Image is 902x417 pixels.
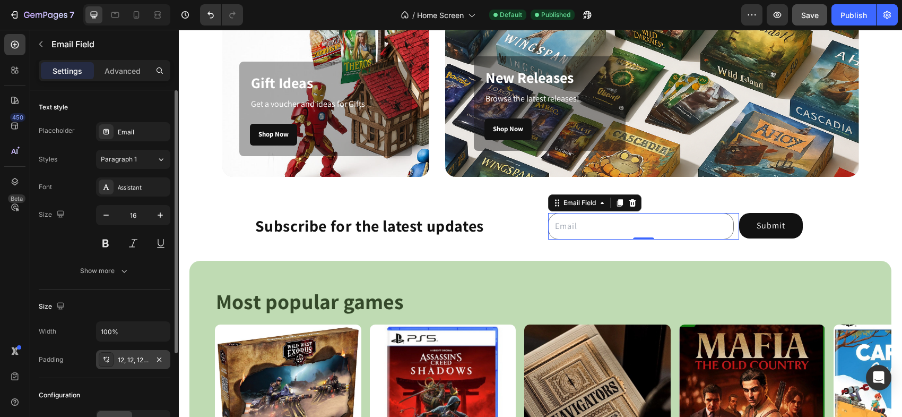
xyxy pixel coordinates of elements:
[97,322,170,341] input: Auto
[39,182,52,192] div: Font
[105,65,141,76] p: Advanced
[39,355,63,364] div: Padding
[45,385,62,402] button: Carousel Back Arrow
[369,183,555,210] input: Email
[39,300,67,314] div: Size
[8,194,25,203] div: Beta
[39,390,80,400] div: Configuration
[39,261,170,280] button: Show more
[39,103,68,112] div: Text style
[39,327,56,336] div: Width
[51,38,166,50] p: Email Field
[801,11,819,20] span: Save
[36,257,687,286] h2: Most popular games
[4,4,79,25] button: 7
[80,266,129,276] div: Show more
[792,4,827,25] button: Save
[840,10,867,21] div: Publish
[39,208,67,222] div: Size
[541,10,570,20] span: Published
[70,8,74,21] p: 7
[314,95,344,104] div: Shop Now
[118,183,168,192] div: Assistant
[39,126,75,135] div: Placeholder
[200,4,243,25] div: Undo/Redo
[118,355,149,365] div: 12, 12, 12, 12
[70,186,305,206] p: Subscribe for the latest updates
[412,10,415,21] span: /
[53,65,82,76] p: Settings
[417,10,464,21] span: Home Screen
[96,150,170,169] button: Paragraph 1
[866,365,891,390] div: Open Intercom Messenger
[687,385,704,402] button: Carousel Next Arrow
[307,64,435,75] p: Browse the latest releases!
[39,155,57,164] div: Styles
[179,30,902,417] iframe: Design area
[578,190,606,202] div: Submit
[560,183,624,209] button: Submit
[500,10,522,20] span: Default
[101,155,137,164] span: Paragraph 1
[383,168,419,178] div: Email Field
[10,113,25,122] div: 450
[306,37,436,58] h3: New Releases
[831,4,876,25] button: Publish
[306,89,353,110] a: Shop Now
[44,171,305,214] h4: Rich Text Editor. Editing area: main
[118,127,168,137] div: Email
